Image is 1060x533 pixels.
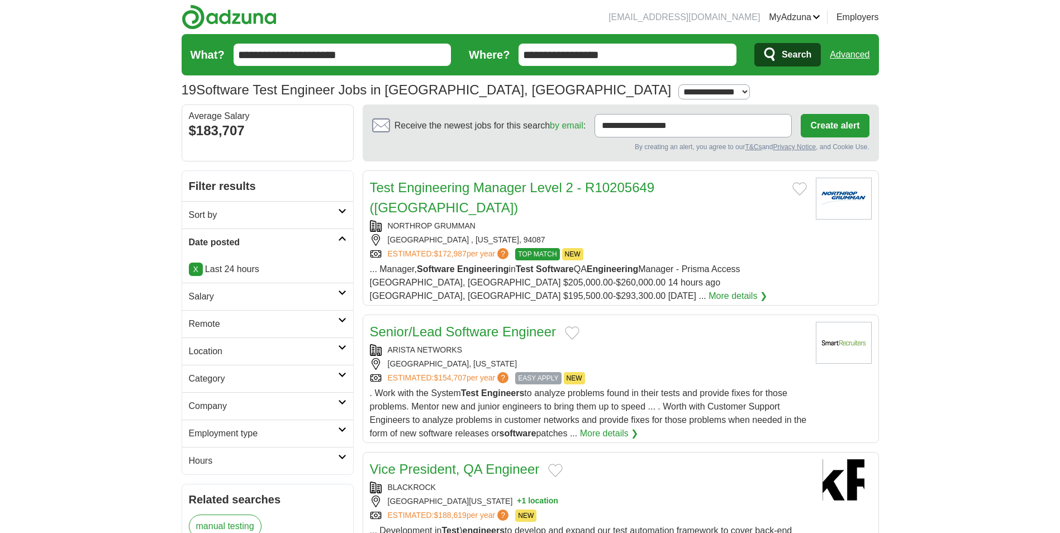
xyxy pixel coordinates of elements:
div: [GEOGRAPHIC_DATA][US_STATE] [370,496,807,507]
div: [GEOGRAPHIC_DATA], [US_STATE] [370,358,807,370]
h2: Hours [189,454,338,468]
span: TOP MATCH [515,248,559,260]
a: X [189,263,203,276]
button: Add to favorite jobs [565,326,579,340]
span: $188,619 [434,511,466,520]
strong: Engineers [481,388,524,398]
a: Advanced [830,44,869,66]
a: Hours [182,447,353,474]
span: + [517,496,521,507]
a: NORTHROP GRUMMAN [388,221,476,230]
a: Remote [182,310,353,337]
a: Date posted [182,229,353,256]
a: T&Cs [745,143,762,151]
a: MyAdzuna [769,11,820,24]
a: Sort by [182,201,353,229]
img: Adzuna logo [182,4,277,30]
strong: software [500,429,536,438]
span: $172,987 [434,249,466,258]
a: Vice President, QA Engineer [370,461,540,477]
a: Salary [182,283,353,310]
a: More details ❯ [580,427,639,440]
h2: Salary [189,290,338,303]
span: . Work with the System to analyze problems found in their tests and provide fixes for those probl... [370,388,807,438]
div: Average Salary [189,112,346,121]
label: What? [191,46,225,63]
a: ESTIMATED:$172,987per year? [388,248,511,260]
span: ? [497,510,508,521]
strong: Engineering [587,264,638,274]
a: Company [182,392,353,420]
a: Employers [836,11,879,24]
a: by email [550,121,583,130]
a: Senior/Lead Software Engineer [370,324,557,339]
span: ? [497,372,508,383]
h2: Remote [189,317,338,331]
a: Category [182,365,353,392]
a: Privacy Notice [773,143,816,151]
h1: Software Test Engineer Jobs in [GEOGRAPHIC_DATA], [GEOGRAPHIC_DATA] [182,82,672,97]
h2: Location [189,345,338,358]
p: Last 24 hours [189,263,346,276]
span: NEW [564,372,585,384]
span: ... Manager, in QA Manager - Prisma Access [GEOGRAPHIC_DATA], [GEOGRAPHIC_DATA] $205,000.00-$260,... [370,264,740,301]
span: Receive the newest jobs for this search : [394,119,586,132]
span: 19 [182,80,197,100]
img: Northrop Grumman logo [816,178,872,220]
a: ESTIMATED:$154,707per year? [388,372,511,384]
li: [EMAIL_ADDRESS][DOMAIN_NAME] [609,11,760,24]
strong: Engineering [457,264,508,274]
a: Location [182,337,353,365]
strong: Software [536,264,574,274]
div: ARISTA NETWORKS [370,344,807,356]
a: Test Engineering Manager Level 2 - R10205649 ([GEOGRAPHIC_DATA]) [370,180,655,215]
strong: Software [417,264,455,274]
h2: Related searches [189,491,346,508]
span: $154,707 [434,373,466,382]
div: [GEOGRAPHIC_DATA] , [US_STATE], 94087 [370,234,807,246]
span: NEW [562,248,583,260]
div: $183,707 [189,121,346,141]
img: Company logo [816,322,872,364]
h2: Employment type [189,427,338,440]
button: Create alert [801,114,869,137]
h2: Company [189,399,338,413]
div: By creating an alert, you agree to our and , and Cookie Use. [372,142,869,152]
a: Employment type [182,420,353,447]
a: More details ❯ [709,289,767,303]
button: Add to favorite jobs [548,464,563,477]
a: BLACKROCK [388,483,436,492]
button: +1 location [517,496,558,507]
strong: Test [516,264,534,274]
span: NEW [515,510,536,522]
span: Search [782,44,811,66]
strong: Test [461,388,479,398]
h2: Date posted [189,236,338,249]
a: ESTIMATED:$188,619per year? [388,510,511,522]
img: BlackRock logo [816,459,872,501]
label: Where? [469,46,510,63]
button: Search [754,43,821,66]
h2: Filter results [182,171,353,201]
span: ? [497,248,508,259]
span: EASY APPLY [515,372,561,384]
h2: Sort by [189,208,338,222]
h2: Category [189,372,338,386]
button: Add to favorite jobs [792,182,807,196]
